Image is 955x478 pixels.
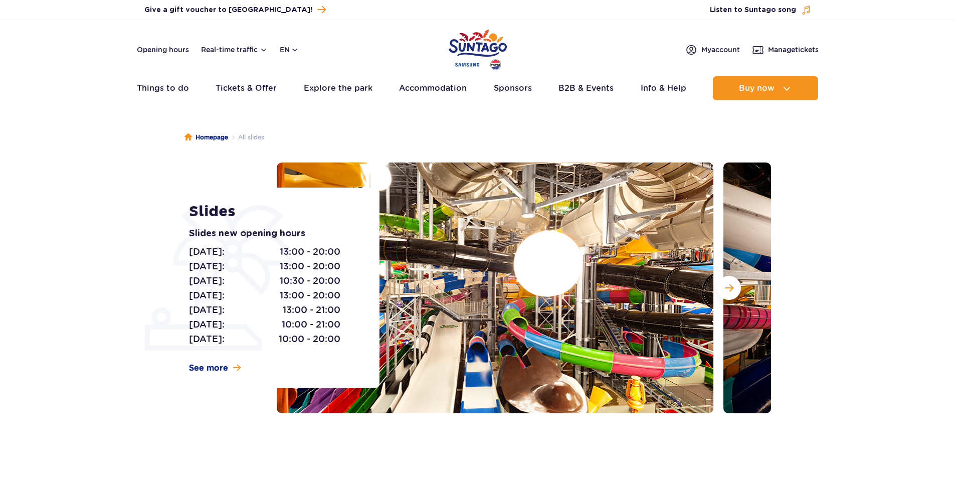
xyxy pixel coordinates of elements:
a: Opening hours [137,45,189,55]
p: Slides new opening hours [189,227,357,241]
span: My account [701,45,740,55]
span: [DATE]: [189,274,225,288]
a: Myaccount [685,44,740,56]
a: Things to do [137,76,189,100]
h1: Slides [189,203,357,221]
button: Listen to Suntago song [710,5,811,15]
span: 13:00 - 20:00 [280,245,340,259]
span: Manage tickets [768,45,819,55]
li: All slides [228,132,264,142]
a: B2B & Events [558,76,614,100]
a: Tickets & Offer [216,76,277,100]
span: [DATE]: [189,288,225,302]
span: Buy now [739,84,775,93]
span: [DATE]: [189,303,225,317]
span: 10:30 - 20:00 [280,274,340,288]
span: 13:00 - 20:00 [280,259,340,273]
span: [DATE]: [189,259,225,273]
span: [DATE]: [189,317,225,332]
a: Managetickets [752,44,819,56]
a: Accommodation [399,76,467,100]
span: 10:00 - 20:00 [279,332,340,346]
span: 13:00 - 20:00 [280,288,340,302]
button: en [280,45,299,55]
a: Explore the park [304,76,372,100]
a: Give a gift voucher to [GEOGRAPHIC_DATA]! [144,3,326,17]
a: Park of Poland [449,25,507,71]
span: See more [189,363,228,374]
a: Info & Help [641,76,686,100]
button: Real-time traffic [201,46,268,54]
span: 13:00 - 21:00 [283,303,340,317]
span: Give a gift voucher to [GEOGRAPHIC_DATA]! [144,5,312,15]
span: [DATE]: [189,332,225,346]
button: Buy now [713,76,818,100]
span: [DATE]: [189,245,225,259]
button: Next slide [717,276,741,300]
a: Sponsors [494,76,532,100]
a: See more [189,363,241,374]
span: Listen to Suntago song [710,5,796,15]
span: 10:00 - 21:00 [282,317,340,332]
a: Homepage [184,132,228,142]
